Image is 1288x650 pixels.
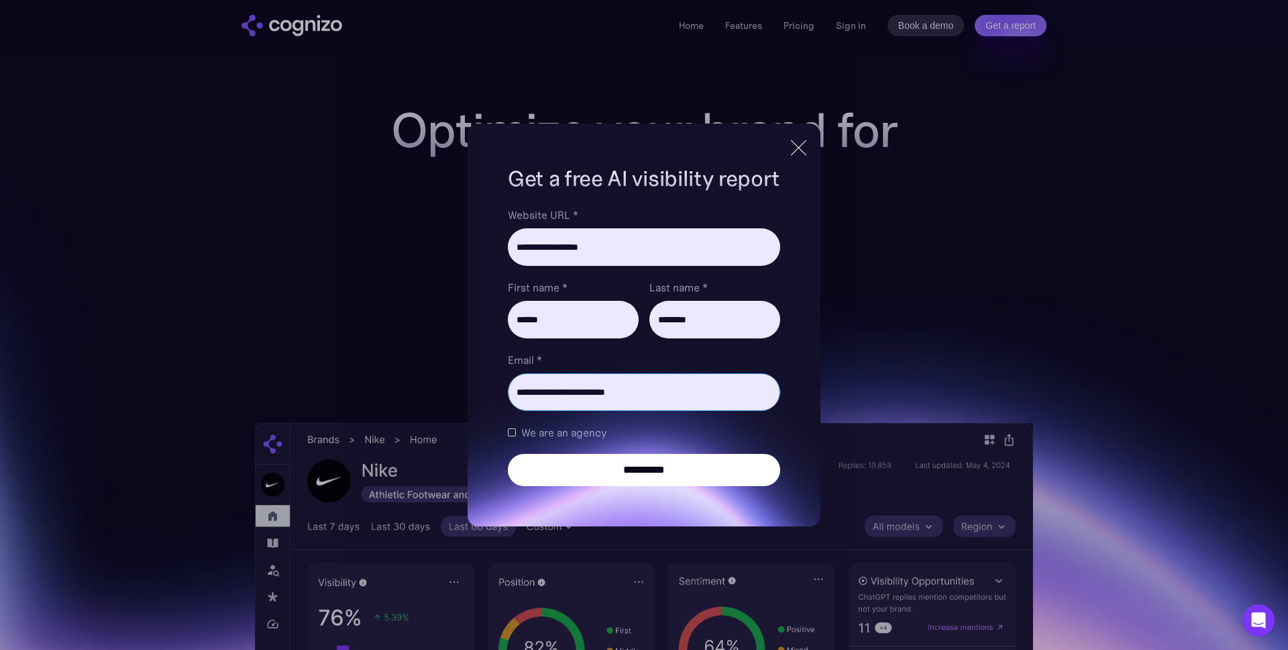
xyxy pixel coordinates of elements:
[508,352,780,368] label: Email *
[521,424,606,440] span: We are an agency
[508,207,780,486] form: Brand Report Form
[508,279,639,295] label: First name *
[1242,604,1275,637] div: Open Intercom Messenger
[508,164,780,193] h1: Get a free AI visibility report
[649,279,780,295] label: Last name *
[508,207,780,223] label: Website URL *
